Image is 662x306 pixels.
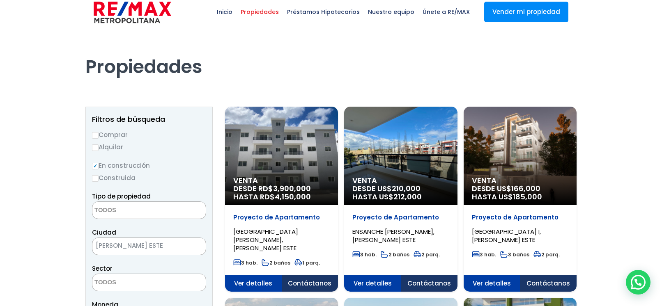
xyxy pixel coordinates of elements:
[92,142,206,152] label: Alquilar
[472,227,541,244] span: [GEOGRAPHIC_DATA] I, [PERSON_NAME] ESTE
[464,275,520,292] span: Ver detalles
[472,185,568,201] span: DESDE US$
[464,107,577,292] a: Venta DESDE US$166,000 HASTA US$185,000Proyecto de Apartamento[GEOGRAPHIC_DATA] I, [PERSON_NAME] ...
[344,107,457,292] a: Venta DESDE US$210,000 HASTA US$212,000Proyecto de ApartamentoENSANCHE [PERSON_NAME], [PERSON_NAM...
[352,176,449,185] span: Venta
[472,176,568,185] span: Venta
[92,163,99,169] input: En construcción
[511,183,540,194] span: 166,000
[225,275,282,292] span: Ver detalles
[472,213,568,222] p: Proyecto de Apartamento
[92,175,99,182] input: Construida
[352,193,449,201] span: HASTA US$
[92,192,151,201] span: Tipo de propiedad
[233,213,330,222] p: Proyecto de Apartamento
[513,192,542,202] span: 185,000
[92,132,99,139] input: Comprar
[344,275,401,292] span: Ver detalles
[193,243,198,250] span: ×
[520,275,577,292] span: Contáctanos
[85,33,577,78] h1: Propiedades
[533,251,560,258] span: 2 parq.
[92,115,206,123] h2: Filtros de búsqueda
[401,275,457,292] span: Contáctanos
[225,107,338,292] a: Venta DESDE RD$3,900,000 HASTA RD$4,150,000Proyecto de Apartamento[GEOGRAPHIC_DATA][PERSON_NAME],...
[233,176,330,185] span: Venta
[92,160,206,171] label: En construcción
[392,183,421,194] span: 210,000
[233,259,257,266] span: 3 hab.
[393,192,422,202] span: 212,000
[381,251,409,258] span: 2 baños
[92,237,206,255] span: SANTO DOMINGO ESTE
[262,259,290,266] span: 2 baños
[233,227,298,252] span: [GEOGRAPHIC_DATA][PERSON_NAME], [PERSON_NAME] ESTE
[185,240,198,253] button: Remove all items
[472,193,568,201] span: HASTA US$
[352,185,449,201] span: DESDE US$
[92,240,185,251] span: SANTO DOMINGO ESTE
[92,264,113,273] span: Sector
[92,173,206,183] label: Construida
[352,213,449,222] p: Proyecto de Apartamento
[352,251,377,258] span: 3 hab.
[282,275,338,292] span: Contáctanos
[472,251,496,258] span: 3 hab.
[92,228,116,237] span: Ciudad
[275,192,311,202] span: 4,150,000
[233,193,330,201] span: HASTA RD$
[92,274,172,292] textarea: Search
[352,227,434,244] span: ENSANCHE [PERSON_NAME], [PERSON_NAME] ESTE
[273,183,311,194] span: 3,900,000
[92,202,172,219] textarea: Search
[92,144,99,151] input: Alquilar
[92,130,206,140] label: Comprar
[294,259,320,266] span: 1 parq.
[484,2,568,22] a: Vender mi propiedad
[414,251,440,258] span: 2 parq.
[233,185,330,201] span: DESDE RD$
[500,251,529,258] span: 3 baños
